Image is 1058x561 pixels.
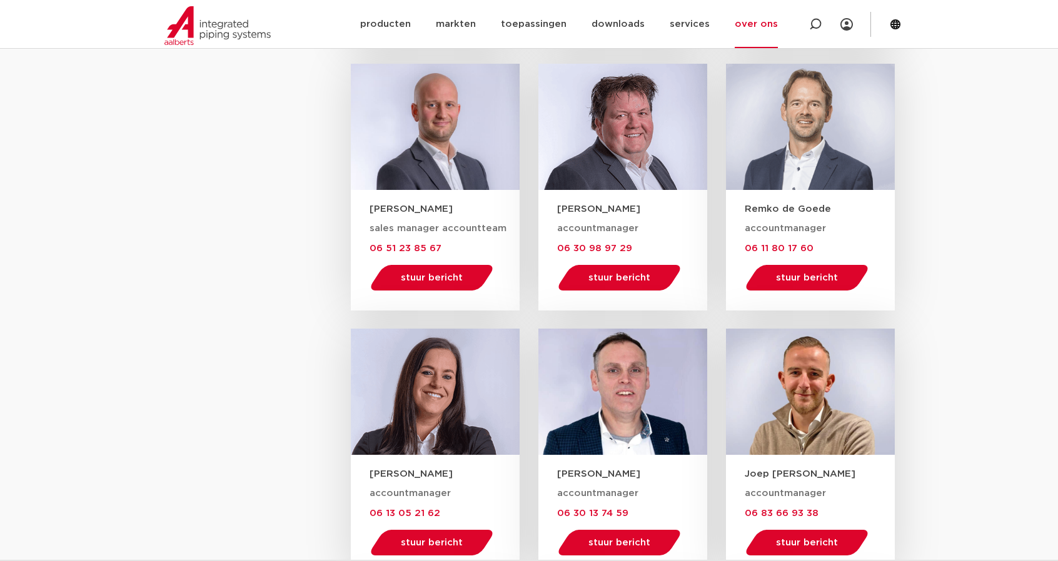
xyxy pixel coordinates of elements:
[370,202,520,216] h3: [PERSON_NAME]
[370,224,506,233] span: sales manager accountteam
[745,508,819,518] a: 06 83 66 93 38
[370,509,440,518] span: 06 13 05 21 62
[370,489,451,498] span: accountmanager
[745,244,814,253] span: 06 11 80 17 60
[745,509,819,518] span: 06 83 66 93 38
[557,224,638,233] span: accountmanager
[745,489,826,498] span: accountmanager
[745,202,895,216] h3: Remko de Goede
[776,273,838,282] span: stuur bericht
[557,509,628,518] span: 06 30 13 74 59
[401,538,463,547] span: stuur bericht
[370,508,440,518] a: 06 13 05 21 62
[745,243,814,253] a: 06 11 80 17 60
[370,244,441,253] span: 06 51 23 85 67
[776,538,838,547] span: stuur bericht
[588,538,650,547] span: stuur bericht
[401,273,463,282] span: stuur bericht
[557,467,707,480] h3: [PERSON_NAME]
[557,508,628,518] a: 06 30 13 74 59
[557,244,632,253] span: 06 30 98 97 29
[557,489,638,498] span: accountmanager
[557,243,632,253] a: 06 30 98 97 29
[370,467,520,480] h3: [PERSON_NAME]
[745,467,895,480] h3: Joep [PERSON_NAME]
[557,202,707,216] h3: [PERSON_NAME]
[370,243,441,253] a: 06 51 23 85 67
[588,273,650,282] span: stuur bericht
[745,224,826,233] span: accountmanager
